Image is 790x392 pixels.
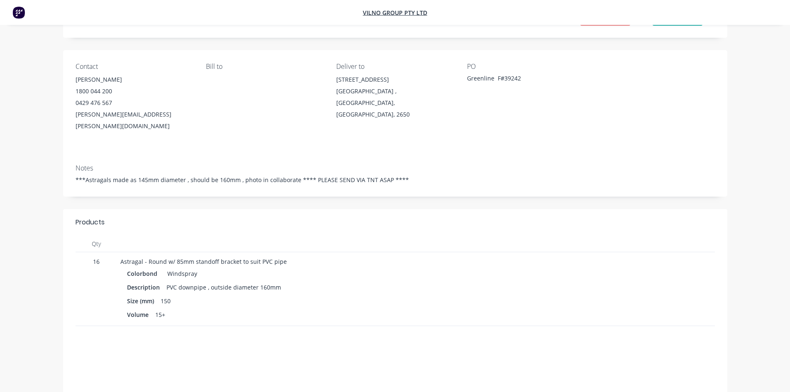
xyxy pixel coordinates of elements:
[76,85,193,97] div: 1800 044 200
[467,63,584,71] div: PO
[79,257,114,266] span: 16
[12,6,25,19] img: Factory
[127,268,161,280] div: Colorbond
[76,74,193,132] div: [PERSON_NAME]1800 044 2000429 476 567[PERSON_NAME][EMAIL_ADDRESS][PERSON_NAME][DOMAIN_NAME]
[363,9,427,17] a: Vilno Group Pty Ltd
[76,217,105,227] div: Products
[127,309,152,321] div: Volume
[163,281,284,293] div: PVC downpipe , outside diameter 160mm
[164,268,197,280] div: Windspray
[76,236,117,252] div: Qty
[76,164,715,172] div: Notes
[76,97,193,109] div: 0429 476 567
[206,63,323,71] div: Bill to
[76,109,193,132] div: [PERSON_NAME][EMAIL_ADDRESS][PERSON_NAME][DOMAIN_NAME]
[127,281,163,293] div: Description
[76,63,193,71] div: Contact
[157,295,174,307] div: 150
[336,74,453,120] div: [STREET_ADDRESS][GEOGRAPHIC_DATA] , [GEOGRAPHIC_DATA], [GEOGRAPHIC_DATA], 2650
[120,258,287,265] span: Astragal - Round w/ 85mm standoff bracket to suit PVC pipe
[336,63,453,71] div: Deliver to
[467,74,571,85] div: Greenline F#39242
[336,74,453,85] div: [STREET_ADDRESS]
[152,309,169,321] div: 15+
[336,85,453,120] div: [GEOGRAPHIC_DATA] , [GEOGRAPHIC_DATA], [GEOGRAPHIC_DATA], 2650
[76,175,715,184] div: ***Astragals made as 145mm diameter , should be 160mm , photo in collaborate **** PLEASE SEND VIA...
[76,74,193,85] div: [PERSON_NAME]
[127,295,157,307] div: Size (mm)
